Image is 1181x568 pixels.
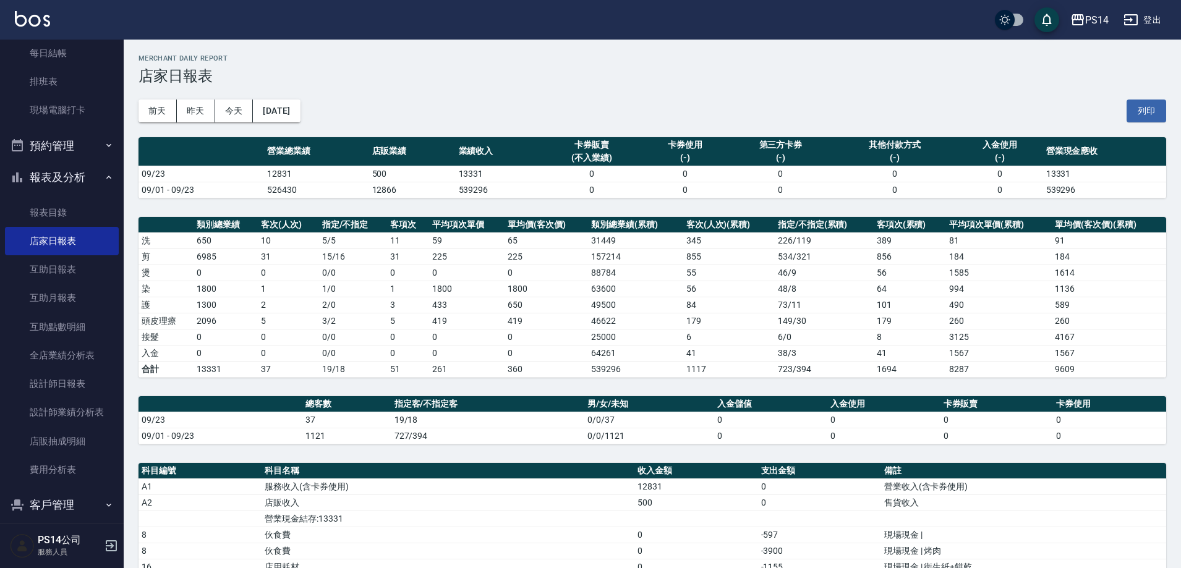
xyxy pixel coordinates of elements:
td: 8287 [946,361,1052,377]
td: 49500 [588,297,683,313]
td: 0 [957,182,1043,198]
td: 51 [387,361,429,377]
td: 179 [683,313,775,329]
td: 64261 [588,345,683,361]
div: 卡券販賣 [545,138,639,151]
td: 1614 [1052,265,1166,281]
td: 2 / 0 [319,297,388,313]
td: 723/394 [775,361,874,377]
td: 10 [258,232,319,248]
td: 0 [1053,428,1166,444]
th: 卡券販賣 [940,396,1054,412]
th: 類別總業績 [194,217,258,233]
td: 2096 [194,313,258,329]
td: 1136 [1052,281,1166,297]
td: 09/23 [139,412,302,428]
div: 入金使用 [960,138,1040,151]
table: a dense table [139,396,1166,444]
td: 589 [1052,297,1166,313]
td: 1694 [874,361,946,377]
td: 0 [387,345,429,361]
td: 09/01 - 09/23 [139,182,264,198]
th: 客項次 [387,217,429,233]
th: 支出金額 [758,463,881,479]
td: 營業收入(含卡券使用) [881,478,1166,494]
a: 排班表 [5,67,119,96]
td: 1800 [505,281,588,297]
th: 平均項次單價(累積) [946,217,1052,233]
td: 1800 [194,281,258,297]
a: 每日結帳 [5,39,119,67]
td: 84 [683,297,775,313]
td: 534 / 321 [775,248,874,265]
th: 營業現金應收 [1043,137,1166,166]
td: 0 [940,412,1054,428]
td: 0 [957,166,1043,182]
td: 0 [714,428,827,444]
img: Logo [15,11,50,27]
td: 剪 [139,248,194,265]
td: 433 [429,297,505,313]
td: 3125 [946,329,1052,345]
th: 類別總業績(累積) [588,217,683,233]
td: 12831 [634,478,757,494]
td: 15 / 16 [319,248,388,265]
td: 56 [874,265,946,281]
td: 500 [369,166,456,182]
button: 列印 [1127,100,1166,122]
td: 0 / 0 [319,265,388,281]
td: 5 [258,313,319,329]
td: 0 [429,265,505,281]
td: 0 [1053,412,1166,428]
button: 預約管理 [5,130,119,162]
th: 科目編號 [139,463,262,479]
td: 46 / 9 [775,265,874,281]
td: 1117 [683,361,775,377]
td: 1 [387,281,429,297]
td: 4167 [1052,329,1166,345]
td: 389 [874,232,946,248]
td: 0 / 0 [319,329,388,345]
a: 全店業績分析表 [5,341,119,370]
td: 38 / 3 [775,345,874,361]
td: 65 [505,232,588,248]
td: 0 [827,412,940,428]
th: 店販業績 [369,137,456,166]
td: 營業現金結存:13331 [262,511,634,527]
th: 客項次(累積) [874,217,946,233]
td: 37 [302,412,391,428]
td: 1121 [302,428,391,444]
td: 0 [505,345,588,361]
td: 售貨收入 [881,494,1166,511]
td: 63600 [588,281,683,297]
th: 入金使用 [827,396,940,412]
td: 8 [139,543,262,559]
td: 539296 [588,361,683,377]
a: 現場電腦打卡 [5,96,119,124]
a: 互助點數明細 [5,313,119,341]
td: 現場現金 | [881,527,1166,543]
td: 0 [833,166,956,182]
td: 0 [542,182,642,198]
td: 0 [194,329,258,345]
td: 入金 [139,345,194,361]
td: 11 [387,232,429,248]
td: 184 [946,248,1052,265]
td: 25000 [588,329,683,345]
th: 指定/不指定 [319,217,388,233]
td: 09/23 [139,166,264,182]
td: 856 [874,248,946,265]
button: 客戶管理 [5,489,119,521]
td: 13331 [1043,166,1166,182]
th: 客次(人次) [258,217,319,233]
td: 225 [429,248,505,265]
td: 19/18 [391,412,585,428]
div: PS14 [1085,12,1109,28]
td: 19/18 [319,361,388,377]
td: 88784 [588,265,683,281]
td: 0 [387,265,429,281]
button: PS14 [1065,7,1114,33]
td: 73 / 11 [775,297,874,313]
th: 科目名稱 [262,463,634,479]
td: 8 [139,527,262,543]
